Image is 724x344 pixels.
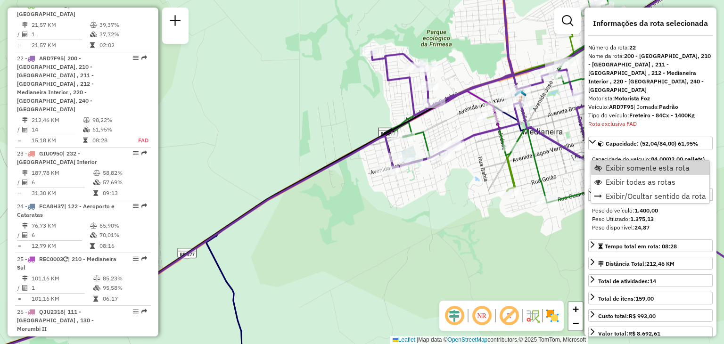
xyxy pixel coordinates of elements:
strong: (02,00 pallets) [666,156,705,163]
span: 212,46 KM [646,260,675,267]
td: 08:16 [99,241,147,251]
span: ARD7F95 [39,55,64,62]
span: Exibir todas as rotas [606,178,675,186]
a: Capacidade: (52,04/84,00) 61,95% [588,137,713,149]
span: Peso do veículo: [592,207,658,214]
div: Custo total: [598,312,656,320]
span: | 200 - [GEOGRAPHIC_DATA], 210 - [GEOGRAPHIC_DATA] , 211 - [GEOGRAPHIC_DATA] , 212 - Medianeira I... [17,55,94,113]
span: + [573,303,579,315]
i: % de utilização do peso [93,276,100,281]
div: Tipo do veículo: [588,111,713,120]
span: | [417,336,418,343]
strong: 84,00 [651,156,666,163]
td: 65,90% [99,221,147,230]
td: = [17,136,22,145]
span: | 210 - Medianeira Sul [17,255,116,271]
td: FAD [129,136,149,145]
strong: 24,87 [634,224,650,231]
span: Total de atividades: [598,278,656,285]
i: Veículo já utilizado nesta sessão [63,256,68,262]
td: 21,57 KM [31,20,90,30]
span: − [573,317,579,329]
span: | 111 - [GEOGRAPHIC_DATA] [17,2,85,17]
em: Opções [133,256,139,262]
div: Peso disponível: [592,223,709,232]
a: OpenStreetMap [448,336,488,343]
div: Peso Utilizado: [592,215,709,223]
li: Exibir/Ocultar sentido da rota [591,189,709,203]
strong: ARD7F95 [609,103,633,110]
td: / [17,125,22,134]
span: REC0003 [39,255,63,262]
td: 06:17 [102,294,147,303]
span: Tempo total em rota: 08:28 [605,243,677,250]
strong: 14 [650,278,656,285]
td: / [17,178,22,187]
td: = [17,188,22,198]
span: Ocultar deslocamento [443,304,466,327]
a: Tempo total em rota: 08:28 [588,239,713,252]
div: Número da rota: [588,43,713,52]
td: 76,73 KM [31,221,90,230]
a: Zoom in [568,302,583,316]
i: % de utilização da cubagem [90,32,97,37]
strong: Motorista Foz [614,95,650,102]
td: 85,23% [102,274,147,283]
em: Opções [133,150,139,156]
i: % de utilização da cubagem [93,285,100,291]
td: 1 [31,283,93,293]
i: % de utilização do peso [93,170,100,176]
strong: 200 - [GEOGRAPHIC_DATA], 210 - [GEOGRAPHIC_DATA] , 211 - [GEOGRAPHIC_DATA] , 212 - Medianeira Int... [588,52,711,93]
i: Total de Atividades [22,232,28,238]
td: 37,72% [99,30,147,39]
div: Atividade não roteirizada - JURCELI CARLOS PADRE [437,141,461,151]
td: 15,18 KM [31,136,82,145]
a: Valor total:R$ 8.692,61 [588,327,713,339]
td: 57,69% [102,178,147,187]
div: Capacidade do veículo: [592,155,709,164]
a: Zoom out [568,316,583,330]
i: Distância Total [22,117,28,123]
h4: Informações da rota selecionada [588,19,713,28]
li: Exibir somente esta rota [591,161,709,175]
a: Peso: (1.375,13/1.400,00) 98,22% [588,188,713,201]
span: 22 - [17,55,94,113]
i: % de utilização do peso [90,22,97,28]
i: Distância Total [22,223,28,229]
a: Nova sessão e pesquisa [166,11,185,33]
td: 95,58% [102,283,147,293]
td: / [17,283,22,293]
td: 6 [31,178,93,187]
div: Atividade não roteirizada - ALFREDO MARTINS PERE [375,165,399,175]
span: FCA8H37 [39,203,64,210]
td: 21,57 KM [31,41,90,50]
i: % de utilização da cubagem [83,127,90,132]
i: Total de Atividades [22,127,28,132]
td: 70,01% [99,230,147,240]
i: Total de Atividades [22,32,28,37]
i: Total de Atividades [22,285,28,291]
td: 61,95% [92,125,129,134]
img: Medianeira [514,89,527,101]
i: Tempo total em rota [93,190,98,196]
td: 12,79 KM [31,241,90,251]
span: 21 - [17,2,85,17]
span: 23 - [17,150,97,165]
td: = [17,241,22,251]
strong: 1.375,13 [630,215,654,222]
a: Total de itens:159,00 [588,292,713,304]
em: Opções [133,55,139,61]
div: Total de itens: [598,295,654,303]
div: Distância Total: [598,260,675,268]
td: 58,82% [102,168,147,178]
span: | 111 - [GEOGRAPHIC_DATA] , 130 - Morumbi II [17,308,94,332]
td: 09:13 [102,188,147,198]
td: 1 [31,30,90,39]
td: / [17,230,22,240]
a: Distância Total:212,46 KM [588,257,713,270]
em: Opções [133,203,139,209]
em: Rota exportada [141,55,147,61]
div: Atividade não roteirizada - REAL LIMA MEDIANEIRA LTDA [498,90,521,99]
em: Rota exportada [141,309,147,314]
td: 08:28 [92,136,129,145]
